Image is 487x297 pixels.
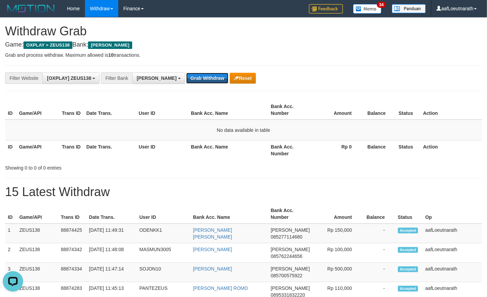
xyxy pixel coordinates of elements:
td: ZEUS138 [17,243,58,263]
th: Game/API [16,100,59,120]
td: ZEUS138 [17,224,58,243]
td: SOJON10 [137,263,190,282]
span: [PERSON_NAME] [271,247,310,252]
td: 2 [5,243,17,263]
th: Balance [362,100,396,120]
h1: 15 Latest Withdraw [5,185,482,199]
span: Accepted [398,247,418,253]
th: Bank Acc. Number [268,140,311,160]
th: Date Trans. [86,204,137,224]
p: Grab and process withdraw. Maximum allowed is transactions. [5,52,482,58]
span: [PERSON_NAME] [137,75,176,81]
th: Game/API [16,140,59,160]
span: [OXPLAY] ZEUS138 [47,75,91,81]
button: [PERSON_NAME] [132,72,185,84]
th: Trans ID [58,204,86,224]
th: Action [420,100,482,120]
th: Date Trans. [84,140,136,160]
td: - [362,243,395,263]
th: Bank Acc. Name [188,100,268,120]
span: Accepted [398,266,418,272]
td: 88874425 [58,224,86,243]
th: Balance [362,140,396,160]
th: Status [395,204,423,224]
th: Trans ID [59,100,84,120]
td: 88874334 [58,263,86,282]
th: Bank Acc. Name [190,204,268,224]
span: Copy 085762244656 to clipboard [271,254,302,259]
th: Game/API [17,204,58,224]
button: Grab Withdraw [186,73,228,84]
td: Rp 500,000 [313,263,362,282]
th: ID [5,204,17,224]
td: aafLoeutnarath [422,224,482,243]
td: No data available in table [5,120,482,141]
h4: Game: Bank: [5,41,482,48]
button: Open LiveChat chat widget [3,3,23,23]
span: Copy 085700575922 to clipboard [271,273,302,278]
td: [DATE] 11:48:08 [86,243,137,263]
th: Trans ID [59,140,84,160]
td: 3 [5,263,17,282]
th: Amount [311,100,362,120]
div: Filter Bank [101,72,132,84]
td: ZEUS138 [17,263,58,282]
div: Showing 0 to 0 of 0 entries [5,162,198,171]
a: [PERSON_NAME] [PERSON_NAME] [193,227,232,240]
th: Bank Acc. Name [188,140,268,160]
th: Date Trans. [84,100,136,120]
img: Feedback.jpg [309,4,343,14]
th: Bank Acc. Number [268,204,313,224]
th: Op [422,204,482,224]
th: Balance [362,204,395,224]
td: [DATE] 11:47:14 [86,263,137,282]
th: User ID [137,204,190,224]
td: MASMUN3005 [137,243,190,263]
td: [DATE] 11:49:31 [86,224,137,243]
a: [PERSON_NAME] [193,266,232,272]
span: Copy 085277114680 to clipboard [271,234,302,240]
th: Amount [313,204,362,224]
span: [PERSON_NAME] [271,227,310,233]
td: ODENKK1 [137,224,190,243]
th: Bank Acc. Number [268,100,311,120]
strong: 10 [108,52,114,58]
span: OXPLAY > ZEUS138 [23,41,72,49]
img: Button%20Memo.svg [353,4,382,14]
th: User ID [136,100,188,120]
img: panduan.png [392,4,426,13]
h1: Withdraw Grab [5,24,482,38]
td: Rp 150,000 [313,224,362,243]
th: User ID [136,140,188,160]
th: Status [396,100,420,120]
a: [PERSON_NAME] [193,247,232,252]
span: Accepted [398,286,418,292]
td: - [362,224,395,243]
td: aafLoeutnarath [422,243,482,263]
td: aafLoeutnarath [422,263,482,282]
a: [PERSON_NAME] ROMD [193,285,248,291]
span: [PERSON_NAME] [271,266,310,272]
th: Rp 0 [311,140,362,160]
th: Action [420,140,482,160]
span: 34 [377,2,386,8]
span: Accepted [398,228,418,233]
span: [PERSON_NAME] [88,41,132,49]
td: Rp 100,000 [313,243,362,263]
th: ID [5,140,16,160]
div: Filter Website [5,72,42,84]
th: ID [5,100,16,120]
button: [OXPLAY] ZEUS138 [42,72,100,84]
td: 88874342 [58,243,86,263]
td: 1 [5,224,17,243]
span: [PERSON_NAME] [271,285,310,291]
button: Reset [230,73,256,84]
td: - [362,263,395,282]
img: MOTION_logo.png [5,3,57,14]
th: Status [396,140,420,160]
